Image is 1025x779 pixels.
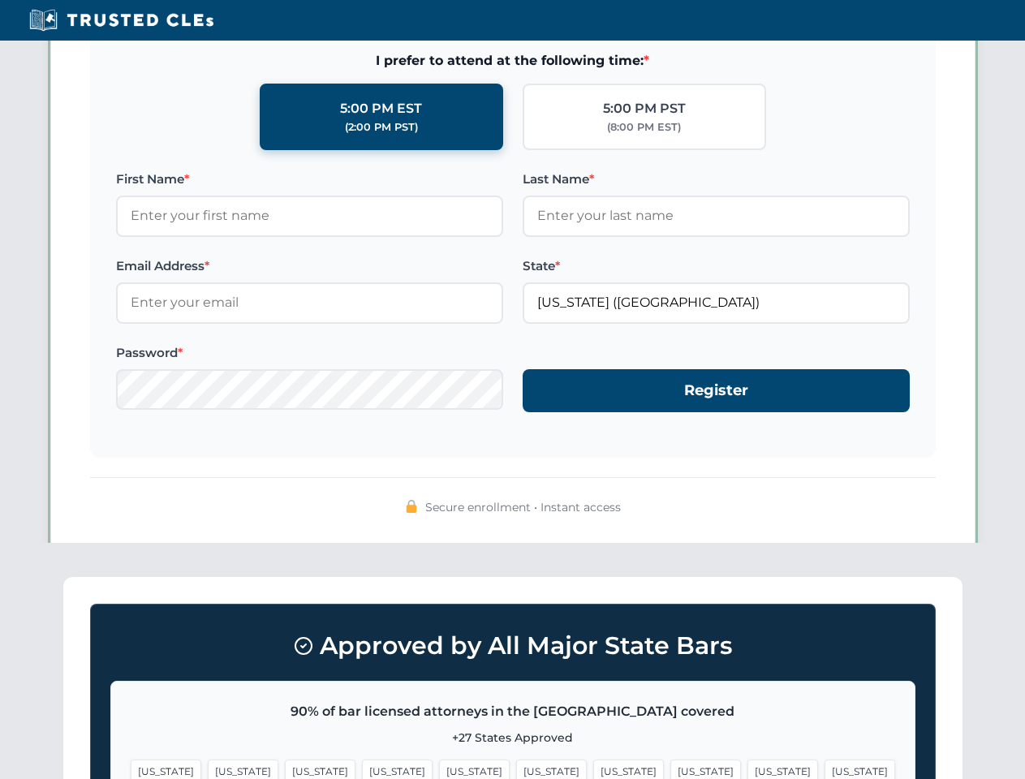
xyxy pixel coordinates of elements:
[523,196,910,236] input: Enter your last name
[345,119,418,136] div: (2:00 PM PST)
[116,282,503,323] input: Enter your email
[116,196,503,236] input: Enter your first name
[131,701,895,722] p: 90% of bar licensed attorneys in the [GEOGRAPHIC_DATA] covered
[523,170,910,189] label: Last Name
[425,498,621,516] span: Secure enrollment • Instant access
[116,256,503,276] label: Email Address
[340,98,422,119] div: 5:00 PM EST
[131,729,895,747] p: +27 States Approved
[523,369,910,412] button: Register
[405,500,418,513] img: 🔒
[116,170,503,189] label: First Name
[603,98,686,119] div: 5:00 PM PST
[523,256,910,276] label: State
[607,119,681,136] div: (8:00 PM EST)
[24,8,218,32] img: Trusted CLEs
[116,50,910,71] span: I prefer to attend at the following time:
[110,624,915,668] h3: Approved by All Major State Bars
[523,282,910,323] input: Florida (FL)
[116,343,503,363] label: Password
